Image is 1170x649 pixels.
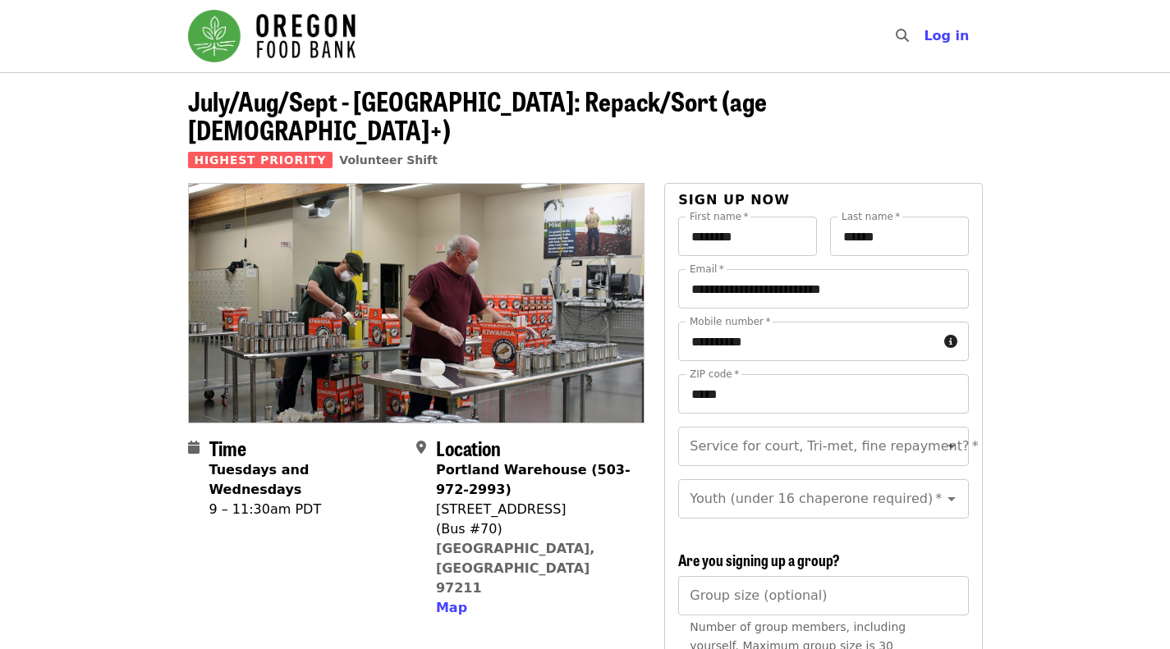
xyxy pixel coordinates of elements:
i: calendar icon [188,440,200,455]
span: Highest Priority [188,152,333,168]
span: Time [209,433,246,462]
label: Email [690,264,724,274]
input: ZIP code [678,374,968,414]
input: Email [678,269,968,309]
label: ZIP code [690,369,739,379]
i: circle-info icon [944,334,957,350]
a: Volunteer Shift [339,153,438,167]
div: [STREET_ADDRESS] [436,500,631,519]
i: map-marker-alt icon [416,440,426,455]
span: Map [436,600,467,615]
a: [GEOGRAPHIC_DATA], [GEOGRAPHIC_DATA] 97211 [436,541,595,596]
strong: Portland Warehouse (503-972-2993) [436,462,631,497]
label: First name [690,212,749,222]
input: Last name [830,217,969,256]
strong: Tuesdays and Wednesdays [209,462,310,497]
span: Location [436,433,501,462]
i: search icon [896,28,909,43]
input: [object Object] [678,576,968,615]
input: First name [678,217,817,256]
img: Oregon Food Bank - Home [188,10,356,62]
button: Map [436,598,467,618]
span: July/Aug/Sept - [GEOGRAPHIC_DATA]: Repack/Sort (age [DEMOGRAPHIC_DATA]+) [188,81,767,149]
input: Mobile number [678,322,937,361]
div: 9 – 11:30am PDT [209,500,403,519]
div: (Bus #70) [436,519,631,539]
span: Log in [924,28,969,43]
label: Last name [842,212,900,222]
button: Open [940,487,963,510]
button: Open [940,435,963,458]
span: Sign up now [678,192,790,208]
button: Log in [911,20,982,53]
img: July/Aug/Sept - Portland: Repack/Sort (age 16+) organized by Oregon Food Bank [189,184,645,422]
label: Mobile number [690,317,770,327]
span: Are you signing up a group? [678,549,840,570]
input: Search [919,16,932,56]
